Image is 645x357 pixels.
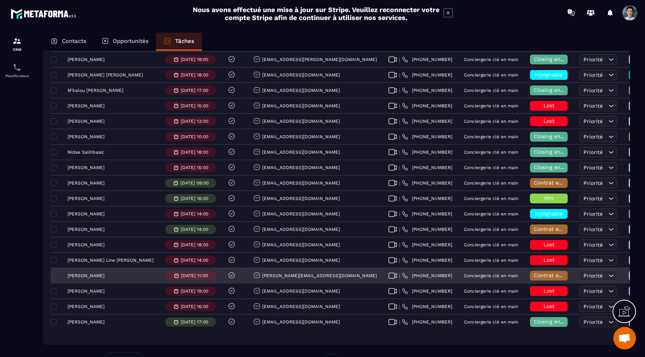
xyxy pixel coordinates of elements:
span: Closing en cours [534,319,577,325]
span: | [399,57,400,63]
span: Closing en cours [534,149,577,155]
img: formation [12,37,21,46]
p: CRM [2,47,32,52]
span: Priorité [584,288,603,294]
a: Tâches [156,33,202,51]
a: [PHONE_NUMBER] [402,118,452,124]
span: Priorité [584,165,603,171]
span: injoignable [535,211,563,217]
span: injoignable [535,72,563,78]
p: Conciergerie clé en main [464,72,518,78]
p: [PERSON_NAME] [68,227,104,232]
p: [PERSON_NAME] [68,103,104,108]
p: Conciergerie clé en main [464,165,518,170]
a: [PHONE_NUMBER] [402,211,452,217]
a: [PHONE_NUMBER] [402,165,452,171]
p: [PERSON_NAME] [68,211,104,217]
span: Priorité [584,242,603,248]
a: [PHONE_NUMBER] [402,103,452,109]
span: Closing en cours [534,164,577,170]
p: [DATE] 17:00 [181,319,208,325]
a: formationformationCRM [2,31,32,57]
p: [DATE] 18:00 [181,242,208,247]
p: [PERSON_NAME] Line [PERSON_NAME] [68,258,154,263]
span: Priorité [584,226,603,232]
p: Conciergerie clé en main [464,211,518,217]
p: Planificateur [2,74,32,78]
p: Conciergerie clé en main [464,134,518,139]
a: [PHONE_NUMBER] [402,180,452,186]
span: Priorité [584,180,603,186]
p: Conciergerie clé en main [464,242,518,247]
span: Priorité [584,195,603,201]
span: | [399,134,400,140]
span: | [399,72,400,78]
span: Lost [544,241,554,247]
a: [PHONE_NUMBER] [402,72,452,78]
p: [DATE] 17:00 [181,88,208,93]
p: Conciergerie clé en main [464,88,518,93]
p: [DATE] 10:00 [181,134,208,139]
span: | [399,288,400,294]
p: [PERSON_NAME] [68,242,104,247]
span: Win [544,195,554,201]
p: [PERSON_NAME] [68,288,104,294]
p: Conciergerie clé en main [464,258,518,263]
p: [DATE] 16:00 [181,304,208,309]
p: [PERSON_NAME] [68,180,104,186]
p: Tâches [175,38,194,44]
p: [DATE] 18:00 [181,72,208,78]
p: [DATE] 14:00 [181,211,208,217]
p: Conciergerie clé en main [464,304,518,309]
p: [PERSON_NAME] [68,165,104,170]
span: Contrat envoyé [534,272,573,278]
span: | [399,273,400,279]
a: Contacts [43,33,94,51]
a: [PHONE_NUMBER] [402,304,452,310]
p: Conciergerie clé en main [464,319,518,325]
p: Opportunités [113,38,149,44]
p: [PERSON_NAME] [68,119,104,124]
img: logo [11,7,78,21]
img: scheduler [12,63,21,72]
p: [DATE] 16:00 [181,196,208,201]
a: [PHONE_NUMBER] [402,195,452,201]
span: Lost [544,303,554,309]
p: [PERSON_NAME] [68,134,104,139]
p: [DATE] 14:00 [181,227,208,232]
p: [PERSON_NAME] [PERSON_NAME] [68,72,143,78]
p: Nidae Salihbasic [68,150,104,155]
p: Conciergerie clé en main [464,103,518,108]
p: Conciergerie clé en main [464,273,518,278]
span: Priorité [584,273,603,279]
p: Conciergerie clé en main [464,196,518,201]
p: [DATE] 11:00 [181,273,208,278]
span: Lost [544,257,554,263]
span: Closing en cours [534,133,577,139]
a: [PHONE_NUMBER] [402,319,452,325]
p: Conciergerie clé en main [464,227,518,232]
span: | [399,242,400,248]
p: [PERSON_NAME] [68,319,104,325]
span: | [399,211,400,217]
div: Ouvrir le chat [613,327,636,349]
span: Priorité [584,56,603,63]
a: [PHONE_NUMBER] [402,149,452,155]
span: | [399,319,400,325]
span: Priorité [584,257,603,263]
p: Contacts [62,38,86,44]
span: | [399,227,400,232]
a: [PHONE_NUMBER] [402,56,452,63]
span: Lost [544,288,554,294]
span: Lost [544,102,554,108]
a: [PHONE_NUMBER] [402,242,452,248]
span: | [399,304,400,310]
p: [DATE] 19:00 [181,57,208,62]
p: Conciergerie clé en main [464,180,518,186]
span: | [399,196,400,201]
p: [DATE] 09:00 [180,180,209,186]
a: Opportunités [94,33,156,51]
span: | [399,103,400,109]
span: Contrat envoyé [534,180,573,186]
a: [PHONE_NUMBER] [402,87,452,93]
